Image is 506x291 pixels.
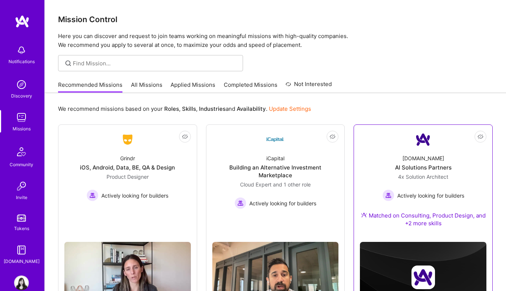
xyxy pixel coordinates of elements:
[269,105,311,112] a: Update Settings
[119,133,136,146] img: Company Logo
[58,32,493,49] p: Here you can discover and request to join teams working on meaningful missions with high-quality ...
[397,192,464,199] span: Actively looking for builders
[10,161,33,168] div: Community
[64,59,72,68] i: icon SearchGrey
[14,110,29,125] img: teamwork
[237,105,266,112] b: Availability
[286,80,332,93] a: Not Interested
[266,131,284,148] img: Company Logo
[212,164,339,179] div: Building an Alternative Investment Marketplace
[73,59,237,67] input: Find Mission...
[171,81,215,93] a: Applied Missions
[14,275,29,290] img: User Avatar
[101,192,168,199] span: Actively looking for builders
[360,212,486,227] div: Matched on Consulting, Product Design, and +2 more skills
[14,243,29,257] img: guide book
[13,125,31,133] div: Missions
[9,58,35,65] div: Notifications
[80,164,175,171] div: iOS, Android, Data, BE, QA & Design
[478,134,483,140] i: icon EyeClosed
[199,105,226,112] b: Industries
[14,77,29,92] img: discovery
[395,164,452,171] div: AI Solutions Partners
[249,199,316,207] span: Actively looking for builders
[411,266,435,289] img: Company logo
[12,275,31,290] a: User Avatar
[224,81,277,93] a: Completed Missions
[266,154,284,162] div: iCapital
[212,131,339,236] a: Company LogoiCapitalBuilding an Alternative Investment MarketplaceCloud Expert and 1 other roleAc...
[240,181,271,188] span: Cloud Expert
[182,105,196,112] b: Skills
[235,197,246,209] img: Actively looking for builders
[107,174,149,180] span: Product Designer
[64,131,191,236] a: Company LogoGrindriOS, Android, Data, BE, QA & DesignProduct Designer Actively looking for builde...
[361,212,367,218] img: Ateam Purple Icon
[4,257,40,265] div: [DOMAIN_NAME]
[16,194,27,201] div: Invite
[58,105,311,113] p: We recommend missions based on your , , and .
[414,131,432,148] img: Company Logo
[164,105,179,112] b: Roles
[58,81,122,93] a: Recommended Missions
[182,134,188,140] i: icon EyeClosed
[14,43,29,58] img: bell
[120,154,135,162] div: Grindr
[13,143,30,161] img: Community
[131,81,162,93] a: All Missions
[382,189,394,201] img: Actively looking for builders
[330,134,335,140] i: icon EyeClosed
[273,181,311,188] span: and 1 other role
[11,92,32,100] div: Discovery
[58,15,493,24] h3: Mission Control
[15,15,30,28] img: logo
[360,131,486,236] a: Company Logo[DOMAIN_NAME]AI Solutions Partners4x Solution Architect Actively looking for builders...
[87,189,98,201] img: Actively looking for builders
[14,179,29,194] img: Invite
[17,215,26,222] img: tokens
[14,225,29,232] div: Tokens
[402,154,444,162] div: [DOMAIN_NAME]
[398,174,448,180] span: 4x Solution Architect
